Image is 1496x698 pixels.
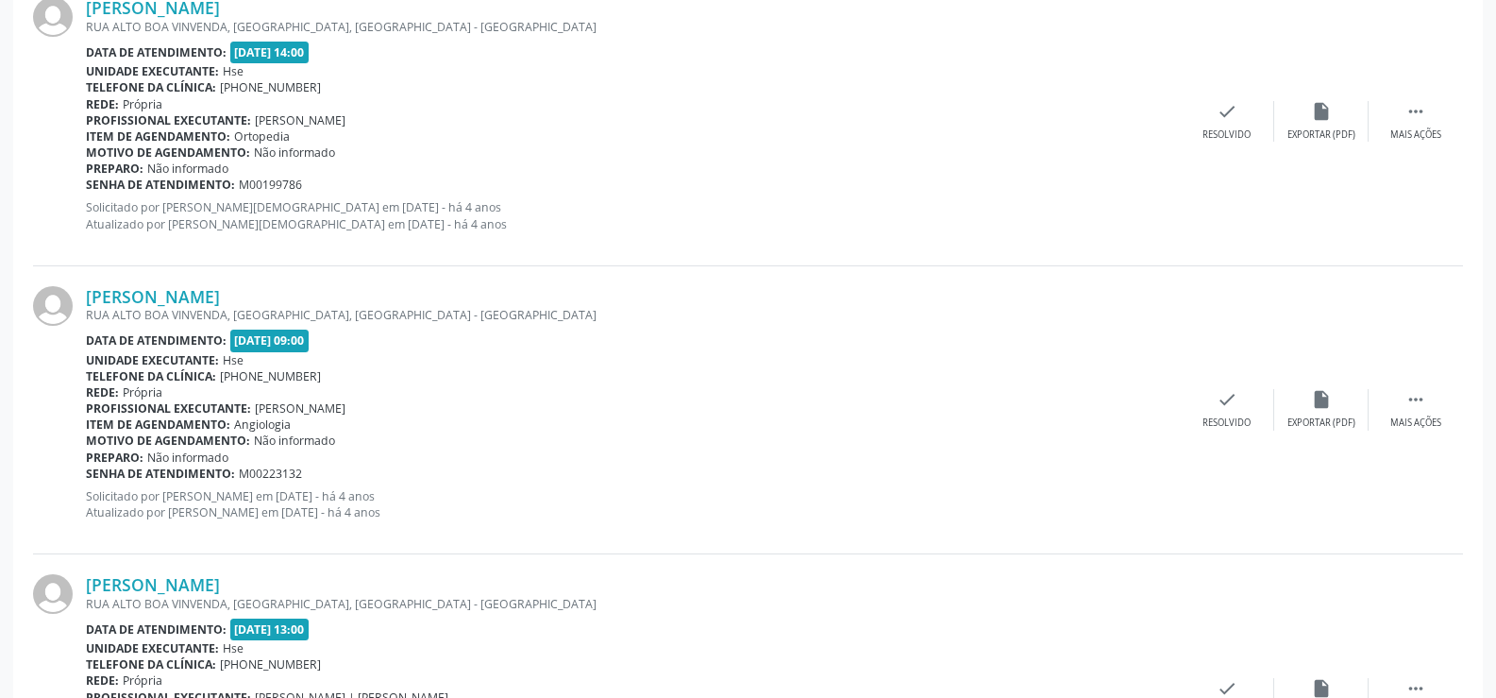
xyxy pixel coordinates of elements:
div: Exportar (PDF) [1287,128,1355,142]
span: [PHONE_NUMBER] [220,368,321,384]
span: Não informado [254,145,335,161]
span: [PHONE_NUMBER] [220,79,321,95]
span: Não informado [147,450,228,466]
span: Ortopedia [234,128,290,145]
span: M00199786 [239,177,302,193]
b: Motivo de agendamento: [86,145,250,161]
span: [DATE] 13:00 [230,619,310,640]
a: [PERSON_NAME] [86,286,220,307]
i:  [1405,101,1426,122]
div: RUA ALTO BOA VINVENDA, [GEOGRAPHIC_DATA], [GEOGRAPHIC_DATA] - [GEOGRAPHIC_DATA] [86,596,1180,612]
b: Data de atendimento: [86,44,227,60]
span: [DATE] 14:00 [230,42,310,63]
div: Resolvido [1202,417,1251,430]
img: img [33,574,73,614]
div: Resolvido [1202,128,1251,142]
b: Telefone da clínica: [86,79,216,95]
b: Profissional executante: [86,400,251,417]
i: check [1217,389,1237,410]
b: Profissional executante: [86,112,251,128]
span: Própria [123,384,162,400]
i: insert_drive_file [1311,101,1332,122]
p: Solicitado por [PERSON_NAME][DEMOGRAPHIC_DATA] em [DATE] - há 4 anos Atualizado por [PERSON_NAME]... [86,199,1180,231]
b: Rede: [86,96,119,112]
span: [PERSON_NAME] [255,400,345,417]
a: [PERSON_NAME] [86,574,220,595]
span: [DATE] 09:00 [230,330,310,351]
b: Preparo: [86,450,143,466]
span: Não informado [147,161,228,177]
span: Hse [223,352,244,368]
b: Unidade executante: [86,352,219,368]
span: Não informado [254,433,335,449]
span: Angiologia [234,417,291,433]
b: Item de agendamento: [86,417,230,433]
i: check [1217,101,1237,122]
b: Unidade executante: [86,63,219,79]
b: Motivo de agendamento: [86,433,250,449]
b: Rede: [86,384,119,400]
span: M00223132 [239,466,302,482]
b: Data de atendimento: [86,332,227,349]
i: insert_drive_file [1311,389,1332,410]
p: Solicitado por [PERSON_NAME] em [DATE] - há 4 anos Atualizado por [PERSON_NAME] em [DATE] - há 4 ... [86,488,1180,520]
div: RUA ALTO BOA VINVENDA, [GEOGRAPHIC_DATA], [GEOGRAPHIC_DATA] - [GEOGRAPHIC_DATA] [86,307,1180,323]
b: Telefone da clínica: [86,656,216,672]
img: img [33,286,73,326]
b: Telefone da clínica: [86,368,216,384]
b: Senha de atendimento: [86,177,235,193]
i:  [1405,389,1426,410]
div: RUA ALTO BOA VINVENDA, [GEOGRAPHIC_DATA], [GEOGRAPHIC_DATA] - [GEOGRAPHIC_DATA] [86,19,1180,35]
div: Mais ações [1390,128,1441,142]
span: Hse [223,640,244,656]
b: Senha de atendimento: [86,466,235,482]
b: Preparo: [86,161,143,177]
span: Própria [123,96,162,112]
span: [PERSON_NAME] [255,112,345,128]
span: Própria [123,672,162,689]
span: [PHONE_NUMBER] [220,656,321,672]
span: Hse [223,63,244,79]
b: Data de atendimento: [86,621,227,638]
div: Exportar (PDF) [1287,417,1355,430]
b: Item de agendamento: [86,128,230,145]
div: Mais ações [1390,417,1441,430]
b: Unidade executante: [86,640,219,656]
b: Rede: [86,672,119,689]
